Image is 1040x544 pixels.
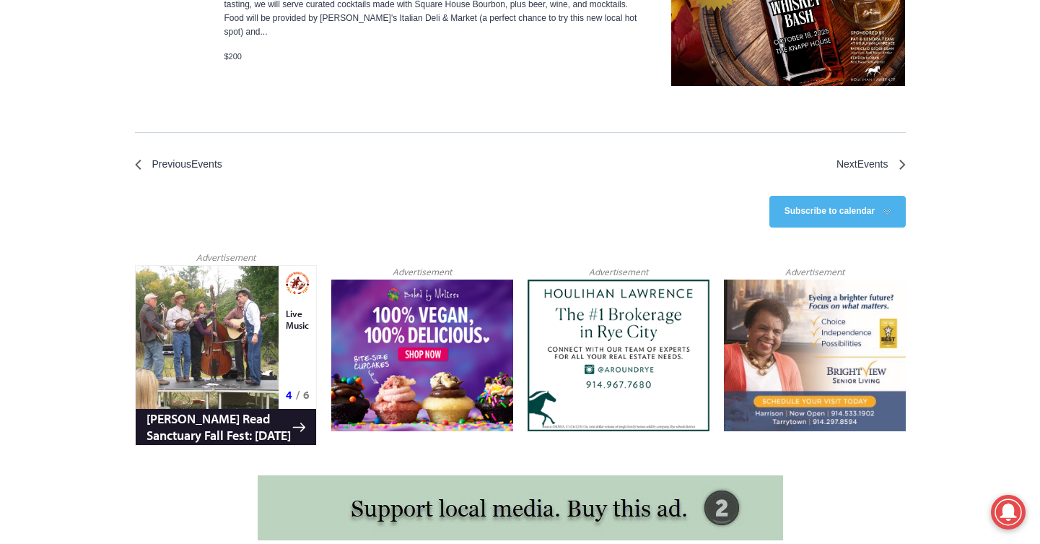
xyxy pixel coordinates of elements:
span: Advertisement [378,265,466,279]
span: Advertisement [574,265,663,279]
a: [PERSON_NAME] Read Sanctuary Fall Fest: [DATE] [1,144,181,180]
h4: [PERSON_NAME] Read Sanctuary Fall Fest: [DATE] [12,145,157,178]
div: 4 [151,122,157,137]
span: Previous [152,156,222,173]
a: Intern @ [DOMAIN_NAME] [347,140,699,180]
span: Events [191,158,222,170]
div: Live Music [151,43,175,118]
div: / [161,122,165,137]
span: $200 [224,52,241,61]
img: Baked by Melissa [331,280,513,431]
a: Previous Events [135,156,222,173]
img: Brightview Senior Living [724,280,906,431]
div: 6 [168,122,175,137]
div: "I learned about the history of a place I’d honestly never considered even as a resident of [GEOG... [364,1,682,140]
span: Advertisement [771,265,859,279]
span: Intern @ [DOMAIN_NAME] [377,144,669,176]
span: Advertisement [182,251,270,264]
button: Subscribe to calendar [785,206,875,216]
span: Events [857,158,888,170]
img: Houlihan Lawrence The #1 Brokerage in Rye City [528,280,709,431]
a: Next Events [836,156,906,173]
img: support local media, buy this ad [258,475,783,540]
span: Next [836,156,888,173]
